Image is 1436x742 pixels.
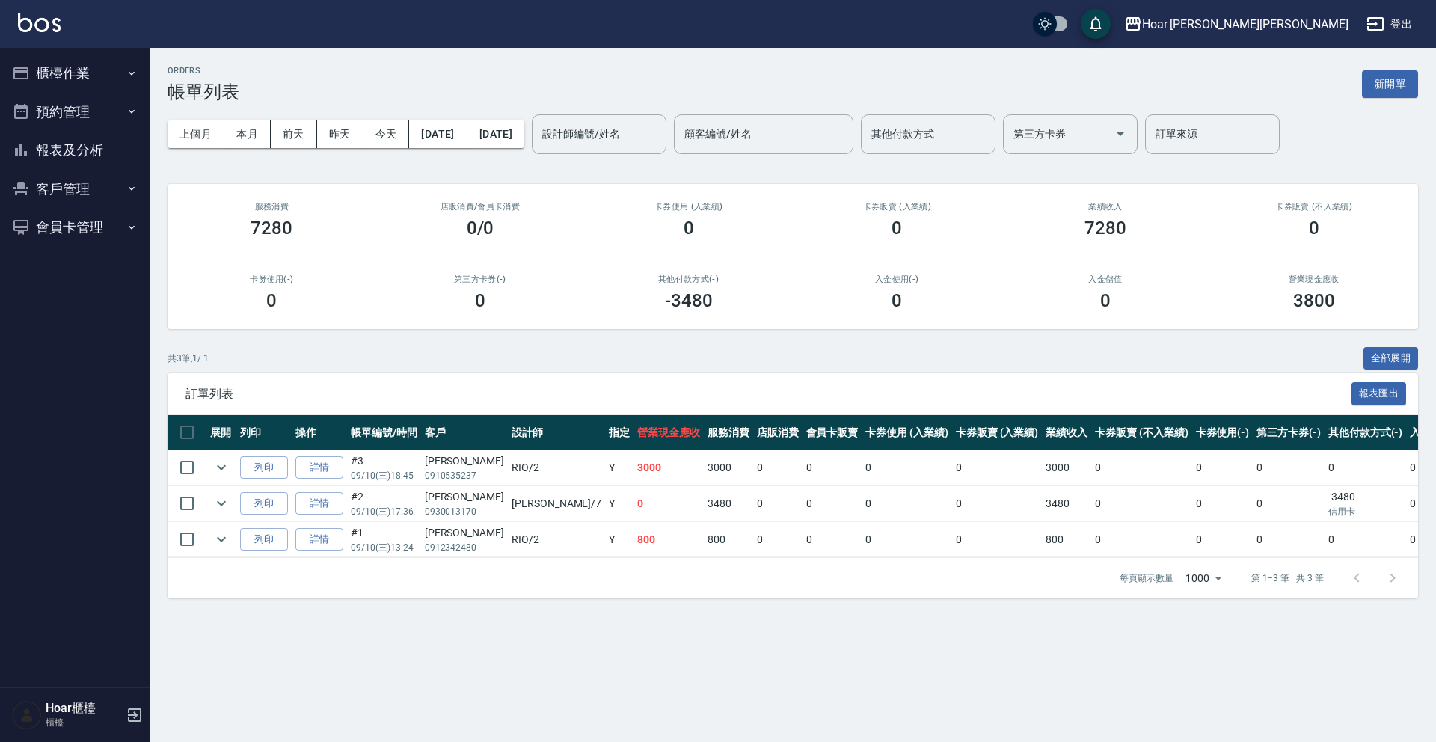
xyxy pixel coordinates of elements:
[811,275,984,284] h2: 入金使用(-)
[1351,386,1407,400] a: 報表匯出
[1253,522,1325,557] td: 0
[292,415,347,450] th: 操作
[210,528,233,551] button: expand row
[425,489,504,505] div: [PERSON_NAME]
[633,486,704,521] td: 0
[347,415,421,450] th: 帳單編號/時間
[1192,450,1254,485] td: 0
[862,415,952,450] th: 卡券使用 (入業績)
[425,541,504,554] p: 0912342480
[210,492,233,515] button: expand row
[952,415,1043,450] th: 卡券販賣 (入業績)
[467,218,494,239] h3: 0/0
[704,486,753,521] td: 3480
[425,453,504,469] div: [PERSON_NAME]
[251,218,292,239] h3: 7280
[168,352,209,365] p: 共 3 筆, 1 / 1
[421,415,508,450] th: 客戶
[602,275,775,284] h2: 其他付款方式(-)
[952,486,1043,521] td: 0
[605,486,633,521] td: Y
[508,522,605,557] td: RIO /2
[1253,450,1325,485] td: 0
[605,522,633,557] td: Y
[1100,290,1111,311] h3: 0
[803,486,862,521] td: 0
[1091,486,1191,521] td: 0
[1091,450,1191,485] td: 0
[633,522,704,557] td: 800
[803,522,862,557] td: 0
[1227,275,1400,284] h2: 營業現金應收
[1362,76,1418,91] a: 新開單
[266,290,277,311] h3: 0
[803,415,862,450] th: 會員卡販賣
[271,120,317,148] button: 前天
[1351,382,1407,405] button: 報表匯出
[409,120,467,148] button: [DATE]
[633,450,704,485] td: 3000
[1325,522,1407,557] td: 0
[892,218,902,239] h3: 0
[1325,450,1407,485] td: 0
[425,525,504,541] div: [PERSON_NAME]
[1253,415,1325,450] th: 第三方卡券(-)
[605,415,633,450] th: 指定
[363,120,410,148] button: 今天
[862,486,952,521] td: 0
[18,13,61,32] img: Logo
[633,415,704,450] th: 營業現金應收
[1042,486,1091,521] td: 3480
[1091,415,1191,450] th: 卡券販賣 (不入業績)
[684,218,694,239] h3: 0
[12,700,42,730] img: Person
[1253,486,1325,521] td: 0
[1142,15,1348,34] div: Hoar [PERSON_NAME][PERSON_NAME]
[295,492,343,515] a: 詳情
[811,202,984,212] h2: 卡券販賣 (入業績)
[240,528,288,551] button: 列印
[351,505,417,518] p: 09/10 (三) 17:36
[46,701,122,716] h5: Hoar櫃檯
[185,202,358,212] h3: 服務消費
[1042,450,1091,485] td: 3000
[704,415,753,450] th: 服務消費
[240,492,288,515] button: 列印
[475,290,485,311] h3: 0
[1360,10,1418,38] button: 登出
[394,275,567,284] h2: 第三方卡券(-)
[6,131,144,170] button: 報表及分析
[605,450,633,485] td: Y
[1362,70,1418,98] button: 新開單
[665,290,713,311] h3: -3480
[210,456,233,479] button: expand row
[6,54,144,93] button: 櫃檯作業
[1192,415,1254,450] th: 卡券使用(-)
[185,387,1351,402] span: 訂單列表
[508,450,605,485] td: RIO /2
[602,202,775,212] h2: 卡券使用 (入業績)
[1325,486,1407,521] td: -3480
[1042,522,1091,557] td: 800
[1325,415,1407,450] th: 其他付款方式(-)
[1081,9,1111,39] button: save
[803,450,862,485] td: 0
[46,716,122,729] p: 櫃檯
[704,522,753,557] td: 800
[206,415,236,450] th: 展開
[425,505,504,518] p: 0930013170
[295,528,343,551] a: 詳情
[1328,505,1403,518] p: 信用卡
[168,82,239,102] h3: 帳單列表
[467,120,524,148] button: [DATE]
[1091,522,1191,557] td: 0
[753,522,803,557] td: 0
[1192,486,1254,521] td: 0
[862,450,952,485] td: 0
[753,450,803,485] td: 0
[1084,218,1126,239] h3: 7280
[347,450,421,485] td: #3
[295,456,343,479] a: 詳情
[185,275,358,284] h2: 卡券使用(-)
[508,486,605,521] td: [PERSON_NAME] /7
